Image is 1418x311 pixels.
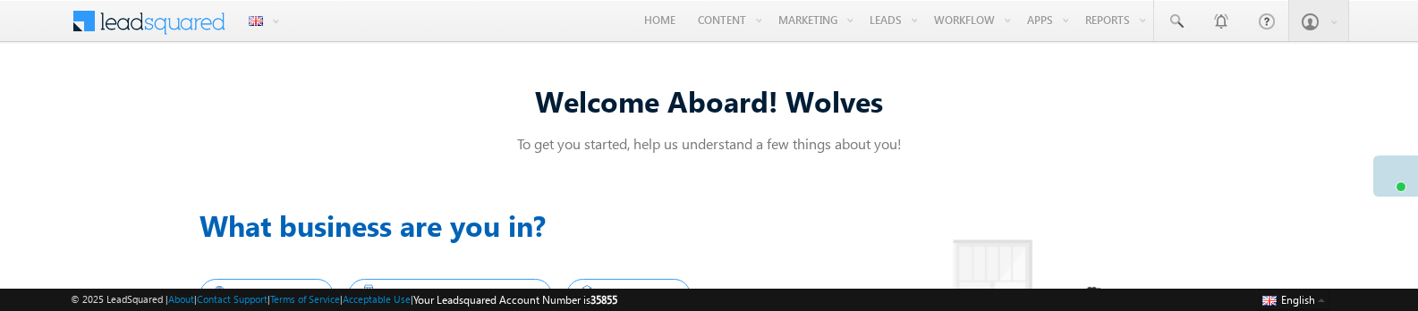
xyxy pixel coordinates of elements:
a: About [168,293,194,305]
span: English [1281,293,1315,307]
p: To get you started, help us understand a few things about you! [200,134,1219,153]
span: Automotive [216,283,318,307]
a: Terms of Service [270,293,340,305]
a: Contact Support [197,293,267,305]
div: Welcome Aboard! Wolves [200,81,1219,120]
button: English [1258,289,1329,310]
span: 35855 [590,293,617,307]
span: © 2025 LeadSquared | | | | | [71,291,617,308]
span: Consumer Marketplaces [364,283,536,307]
span: Your Leadsquared Account Number is [413,293,617,307]
span: Education [582,283,675,307]
h3: What business are you in? [200,204,709,247]
a: Acceptable Use [343,293,411,305]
